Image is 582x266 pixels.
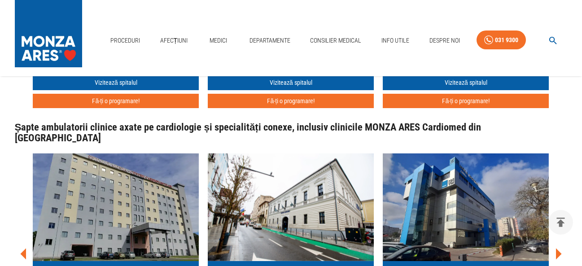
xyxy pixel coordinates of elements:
[208,75,374,90] a: Vizitează spitalul
[383,94,549,109] button: Fă-ți o programare!
[33,75,199,90] a: Vizitează spitalul
[426,31,464,50] a: Despre Noi
[33,153,199,261] img: MONZA ARES Bucuresti
[548,210,573,235] button: delete
[33,94,199,109] button: Fă-ți o programare!
[495,35,518,46] div: 031 9300
[208,153,374,261] img: MONZA ARES Cluj-Napoca
[15,122,568,144] h3: Șapte ambulatorii clinice axate pe cardiologie și specialități conexe, inclusiv clinicile MONZA A...
[383,153,549,261] img: MONZA ARES Constanța
[246,31,294,50] a: Departamente
[383,75,549,90] a: Vizitează spitalul
[107,31,144,50] a: Proceduri
[378,31,413,50] a: Info Utile
[157,31,192,50] a: Afecțiuni
[204,31,233,50] a: Medici
[208,94,374,109] button: Fă-ți o programare!
[306,31,365,50] a: Consilier Medical
[477,31,526,50] a: 031 9300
